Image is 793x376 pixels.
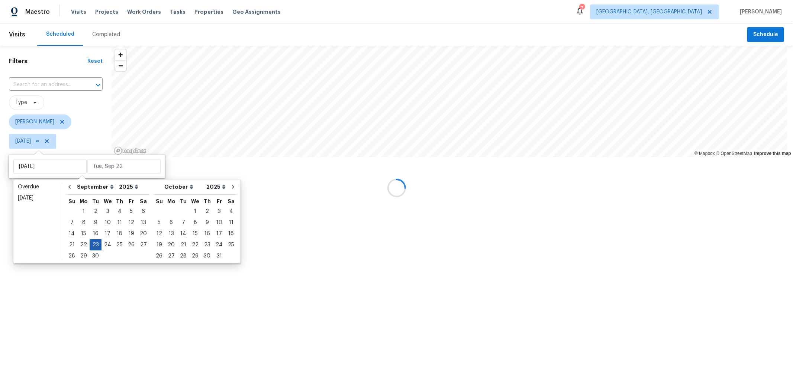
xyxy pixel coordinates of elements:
div: Fri Sep 05 2025 [125,206,137,217]
div: 18 [114,228,125,239]
div: Tue Oct 28 2025 [177,250,189,262]
div: Thu Oct 02 2025 [201,206,213,217]
div: Wed Sep 17 2025 [101,228,114,239]
div: 11 [114,217,125,228]
div: Sat Oct 18 2025 [225,228,237,239]
abbr: Monday [167,199,175,204]
div: 18 [225,228,237,239]
div: 11 [225,217,237,228]
div: 2 [90,206,101,217]
div: 7 [66,217,78,228]
div: 1 [78,206,90,217]
div: Mon Sep 15 2025 [78,228,90,239]
div: Tue Sep 23 2025 [90,239,101,250]
div: Wed Oct 15 2025 [189,228,201,239]
div: Thu Oct 23 2025 [201,239,213,250]
div: 6 [165,217,177,228]
div: 22 [78,240,90,250]
button: Go to next month [228,179,239,194]
a: Improve this map [754,151,791,156]
div: Tue Sep 16 2025 [90,228,101,239]
div: 28 [66,251,78,261]
div: Wed Oct 22 2025 [189,239,201,250]
div: Tue Sep 30 2025 [90,250,101,262]
div: 13 [165,228,177,239]
input: Tue, Sep 22 [87,159,161,174]
div: 10 [213,217,225,228]
button: Zoom out [115,60,126,71]
div: 4 [114,206,125,217]
a: Mapbox [694,151,715,156]
div: 24 [213,240,225,250]
div: Fri Sep 12 2025 [125,217,137,228]
div: 22 [189,240,201,250]
div: 7 [579,4,584,12]
div: Fri Oct 10 2025 [213,217,225,228]
div: 19 [153,240,165,250]
abbr: Sunday [68,199,75,204]
div: Tue Oct 21 2025 [177,239,189,250]
div: 5 [153,217,165,228]
div: 29 [189,251,201,261]
div: Wed Oct 01 2025 [189,206,201,217]
div: 10 [101,217,114,228]
div: 16 [201,228,213,239]
div: Sun Sep 28 2025 [66,250,78,262]
div: 29 [78,251,90,261]
div: Sun Sep 07 2025 [66,217,78,228]
abbr: Saturday [228,199,235,204]
div: 9 [201,217,213,228]
div: 26 [153,251,165,261]
abbr: Friday [217,199,222,204]
div: Sun Oct 19 2025 [153,239,165,250]
div: Tue Oct 14 2025 [177,228,189,239]
abbr: Sunday [156,199,163,204]
div: 1 [189,206,201,217]
div: Sat Oct 04 2025 [225,206,237,217]
div: Mon Oct 20 2025 [165,239,177,250]
a: OpenStreetMap [716,151,752,156]
button: Zoom in [115,49,126,60]
div: Sat Oct 11 2025 [225,217,237,228]
abbr: Wednesday [191,199,199,204]
div: 12 [153,228,165,239]
div: 8 [78,217,90,228]
div: 27 [137,240,149,250]
abbr: Tuesday [92,199,99,204]
select: Month [162,181,204,192]
abbr: Thursday [204,199,211,204]
div: 21 [177,240,189,250]
div: Sun Oct 12 2025 [153,228,165,239]
div: 5 [125,206,137,217]
div: 25 [114,240,125,250]
div: Sat Sep 13 2025 [137,217,149,228]
div: Thu Oct 16 2025 [201,228,213,239]
div: 4 [225,206,237,217]
div: 23 [90,240,101,250]
input: Start date [13,159,87,174]
div: Fri Sep 19 2025 [125,228,137,239]
div: Thu Oct 09 2025 [201,217,213,228]
div: Wed Sep 10 2025 [101,217,114,228]
div: 23 [201,240,213,250]
div: 20 [165,240,177,250]
div: Fri Oct 31 2025 [213,250,225,262]
div: 15 [78,228,90,239]
abbr: Wednesday [104,199,112,204]
select: Month [75,181,117,192]
select: Year [204,181,228,192]
select: Year [117,181,140,192]
div: Fri Oct 03 2025 [213,206,225,217]
div: Mon Oct 27 2025 [165,250,177,262]
div: 19 [125,228,137,239]
div: Mon Sep 08 2025 [78,217,90,228]
a: Mapbox homepage [114,146,146,155]
div: 12 [125,217,137,228]
div: Fri Oct 17 2025 [213,228,225,239]
div: 21 [66,240,78,250]
div: Overdue [18,183,57,191]
div: 3 [213,206,225,217]
div: 3 [101,206,114,217]
div: 30 [90,251,101,261]
div: 31 [213,251,225,261]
